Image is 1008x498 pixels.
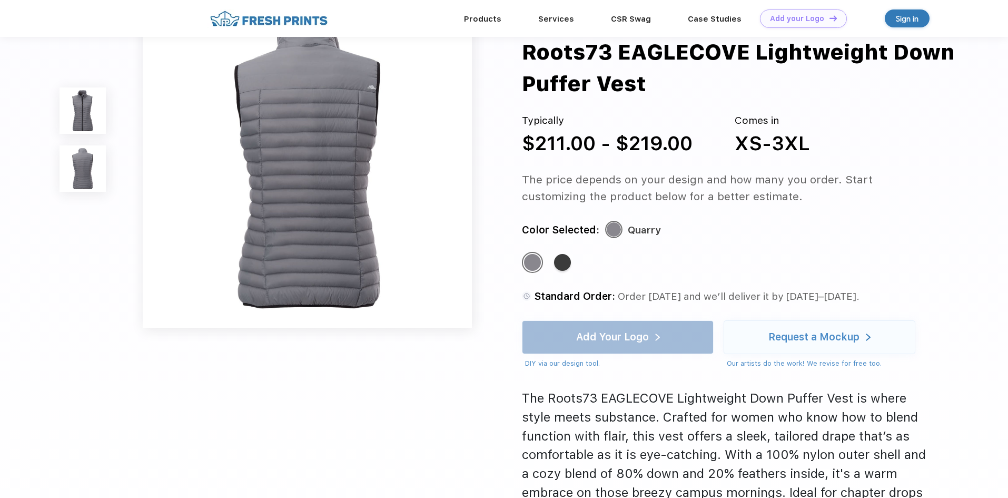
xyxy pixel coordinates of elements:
div: Color Selected: [522,222,599,239]
div: Typically [522,113,693,129]
div: Quarry [524,254,541,271]
div: The price depends on your design and how many you order. Start customizing the product below for ... [522,171,935,205]
div: Black [554,254,571,271]
div: Comes in [735,113,810,129]
img: func=resize&h=100 [60,87,106,134]
div: Quarry [628,222,661,239]
div: Sign in [896,13,918,25]
div: $211.00 - $219.00 [522,129,693,158]
img: standard order [522,291,531,301]
div: Add your Logo [770,14,824,23]
span: Order [DATE] and we’ll deliver it by [DATE]–[DATE]. [618,290,859,302]
div: DIY via our design tool. [525,358,714,369]
img: white arrow [866,334,871,341]
div: Request a Mockup [768,332,859,343]
div: XS-3XL [735,129,810,158]
img: fo%20logo%202.webp [207,9,331,28]
img: DT [829,15,837,21]
span: Standard Order: [534,290,615,302]
div: Roots73 EAGLECOVE Lightweight Down Puffer Vest [522,36,975,100]
img: func=resize&h=100 [60,145,106,192]
div: Our artists do the work! We revise for free too. [727,358,915,369]
a: Products [464,14,501,24]
a: Sign in [885,9,930,27]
